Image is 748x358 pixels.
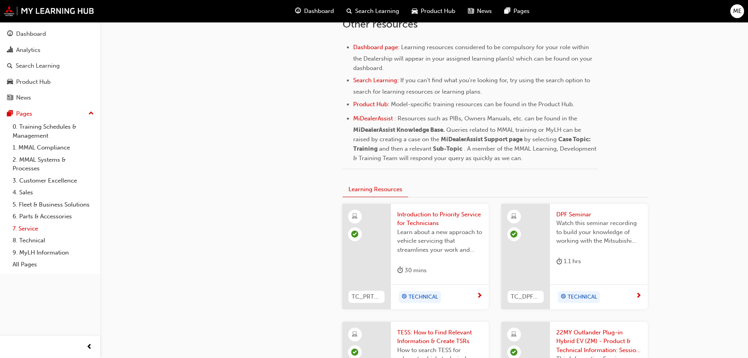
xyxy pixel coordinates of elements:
[3,107,97,121] button: Pages
[343,182,408,197] button: Learning Resources
[353,145,598,162] span: . A member of the MMAL Learning, Development & Training Team will respond your query as quickly a...
[351,231,358,238] span: learningRecordVerb_PASS-icon
[462,3,498,19] a: news-iconNews
[7,94,13,101] span: news-icon
[3,27,97,41] a: Dashboard
[477,7,492,16] span: News
[397,328,482,346] span: TESS: How to Find Relevant Information & Create TSRs
[433,145,462,152] span: Sub-Topic
[9,186,97,199] a: 4. Sales
[397,228,482,255] span: Learn about a new approach to vehicle servicing that streamlines your work and provides a quicker...
[352,330,357,340] span: learningResourceType_ELEARNING-icon
[9,199,97,211] a: 5. Fleet & Business Solutions
[343,18,418,30] span: Other resources
[421,7,455,16] span: Product Hub
[401,292,407,302] span: target-icon
[556,210,642,219] span: DPF Seminar
[556,257,562,266] span: duration-icon
[441,136,522,143] span: MiDealerAssist Support page
[3,75,97,89] a: Product Hub
[409,293,438,302] span: TECHNICAL
[9,121,97,142] a: 0. Training Schedules & Management
[289,3,340,19] a: guage-iconDashboard
[636,293,642,300] span: next-icon
[353,77,592,95] span: If you can't find what you're looking for, try using the search option to search for learning res...
[340,3,405,19] a: search-iconSearch Learning
[379,145,431,152] span: and then a relevant
[9,142,97,154] a: 1. MMAL Compliance
[7,63,13,70] span: search-icon
[412,6,418,16] span: car-icon
[513,7,530,16] span: Pages
[9,154,97,175] a: 2. MMAL Systems & Processes
[3,90,97,105] a: News
[510,349,517,356] span: learningRecordVerb_COMPLETE-icon
[501,204,648,309] a: TC_DPFSMNR_M1DPF SeminarWatch this seminar recording to build your knowledge of working with the ...
[405,3,462,19] a: car-iconProduct Hub
[16,109,32,118] div: Pages
[391,101,574,108] span: Model-specific training resources can be found in the Product Hub.
[394,115,577,122] span: : Resources such as PIBs, Owners Manuals, etc. can be found in the
[304,7,334,16] span: Dashboard
[524,136,557,143] span: by selecting
[4,6,94,16] img: mmal
[504,6,510,16] span: pages-icon
[477,293,482,300] span: next-icon
[346,6,352,16] span: search-icon
[397,210,482,228] span: Introduction to Priority Service for Technicians
[86,342,92,352] span: prev-icon
[9,175,97,187] a: 3. Customer Excellence
[397,266,427,275] div: 30 mins
[3,59,97,73] a: Search Learning
[733,7,742,16] span: ME
[468,6,474,16] span: news-icon
[353,44,594,72] span: Learning resources considered to be compulsory for your role within the Dealership will appear in...
[397,266,403,275] span: duration-icon
[556,219,642,245] span: Watch this seminar recording to build your knowledge of working with the Mitsubishi Diesel Partic...
[16,61,60,70] div: Search Learning
[561,292,566,302] span: target-icon
[511,330,517,340] span: learningResourceType_ELEARNING-icon
[730,4,744,18] button: ME
[353,101,389,108] a: Product Hub:
[7,79,13,86] span: car-icon
[9,223,97,235] a: 7. Service
[353,115,393,122] a: MiDealerAssist
[9,247,97,259] a: 9. MyLH Information
[352,292,381,301] span: TC_PRTYSRVCE
[16,93,31,102] div: News
[510,231,517,238] span: learningRecordVerb_COMPLETE-icon
[511,292,541,301] span: TC_DPFSMNR_M1
[556,257,581,266] div: 1.1 hrs
[9,234,97,247] a: 8. Technical
[7,31,13,38] span: guage-icon
[353,126,445,133] span: MiDealerAssist Knowledge Base.
[295,6,301,16] span: guage-icon
[16,78,51,87] div: Product Hub
[9,210,97,223] a: 6. Parts & Accessories
[3,25,97,107] button: DashboardAnalyticsSearch LearningProduct HubNews
[353,44,400,51] a: Dashboard page:
[3,43,97,57] a: Analytics
[352,212,357,222] span: learningResourceType_ELEARNING-icon
[351,349,358,356] span: learningRecordVerb_COMPLETE-icon
[353,77,399,84] a: Search Learning:
[9,258,97,271] a: All Pages
[556,328,642,355] span: 22MY Outlander Plug-in Hybrid EV (ZM) - Product & Technical Information: Session Recording
[355,7,399,16] span: Search Learning
[498,3,536,19] a: pages-iconPages
[88,109,94,119] span: up-icon
[511,212,517,222] span: learningResourceType_ELEARNING-icon
[16,30,46,39] div: Dashboard
[7,111,13,118] span: pages-icon
[568,293,597,302] span: TECHNICAL
[342,204,489,309] a: TC_PRTYSRVCEIntroduction to Priority Service for TechniciansLearn about a new approach to vehicle...
[16,46,40,55] div: Analytics
[7,47,13,54] span: chart-icon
